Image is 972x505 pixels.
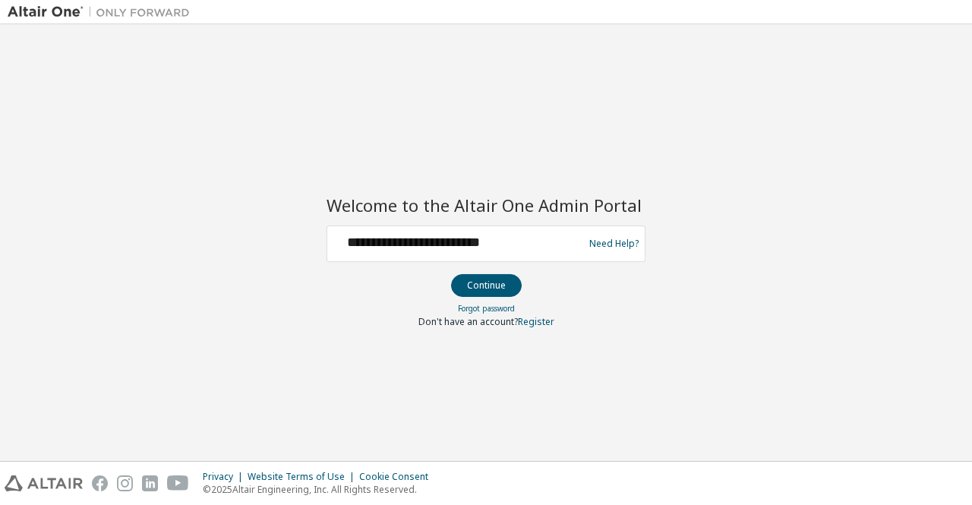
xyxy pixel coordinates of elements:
a: Need Help? [589,243,639,244]
img: youtube.svg [167,475,189,491]
a: Register [518,315,554,328]
p: © 2025 Altair Engineering, Inc. All Rights Reserved. [203,483,437,496]
button: Continue [451,274,522,297]
div: Privacy [203,471,248,483]
a: Forgot password [458,303,515,314]
img: altair_logo.svg [5,475,83,491]
img: Altair One [8,5,197,20]
span: Don't have an account? [418,315,518,328]
img: facebook.svg [92,475,108,491]
img: linkedin.svg [142,475,158,491]
h2: Welcome to the Altair One Admin Portal [327,194,645,216]
div: Website Terms of Use [248,471,359,483]
img: instagram.svg [117,475,133,491]
div: Cookie Consent [359,471,437,483]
